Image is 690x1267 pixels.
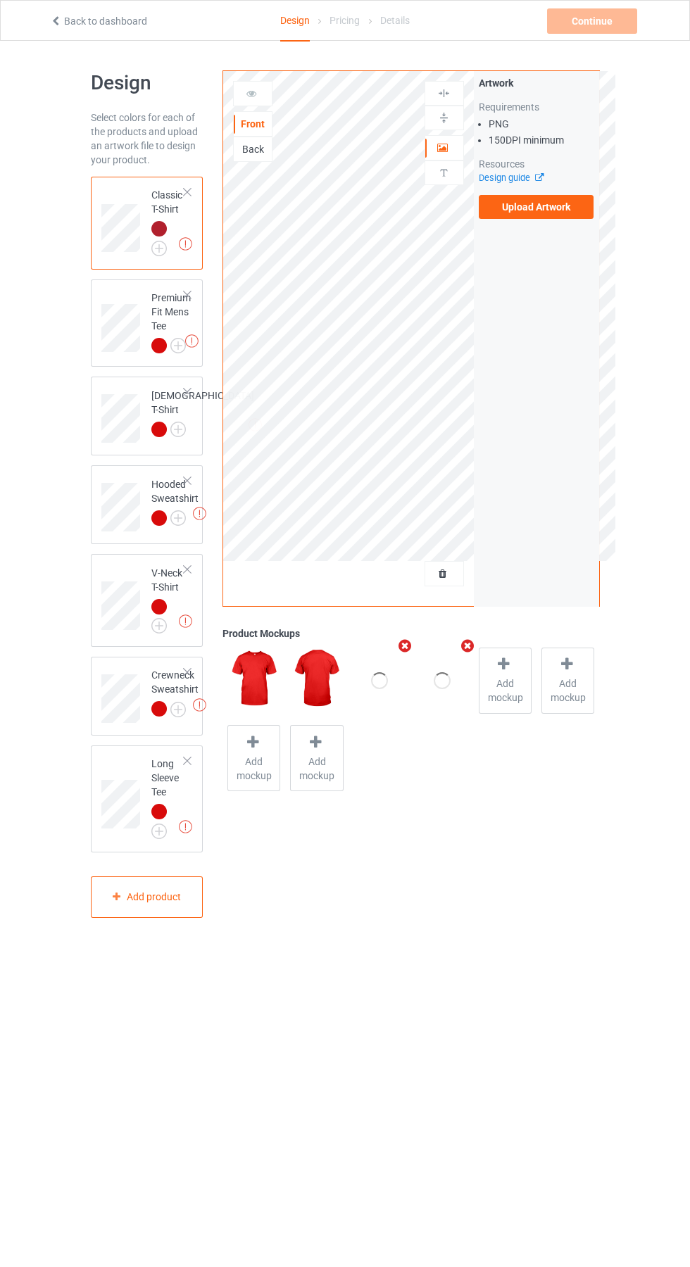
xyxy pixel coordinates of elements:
[479,172,543,183] a: Design guide
[91,657,203,736] div: Crewneck Sweatshirt
[193,698,206,712] img: exclamation icon
[437,166,451,179] img: svg%3E%0A
[290,645,343,712] img: regular.jpg
[91,279,203,367] div: Premium Fit Mens Tee
[151,757,185,834] div: Long Sleeve Tee
[91,377,203,455] div: [DEMOGRAPHIC_DATA] T-Shirt
[151,477,199,525] div: Hooded Sweatshirt
[234,142,272,156] div: Back
[222,626,599,641] div: Product Mockups
[170,338,186,353] img: svg+xml;base64,PD94bWwgdmVyc2lvbj0iMS4wIiBlbmNvZGluZz0iVVRGLTgiPz4KPHN2ZyB3aWR0aD0iMjJweCIgaGVpZ2...
[396,638,414,653] i: Remove mockup
[290,725,343,791] div: Add mockup
[489,117,594,131] li: PNG
[437,87,451,100] img: svg%3E%0A
[91,465,203,544] div: Hooded Sweatshirt
[542,676,594,705] span: Add mockup
[330,1,360,40] div: Pricing
[489,133,594,147] li: 150 DPI minimum
[193,507,206,520] img: exclamation icon
[479,100,594,114] div: Requirements
[179,820,192,833] img: exclamation icon
[179,614,192,628] img: exclamation icon
[50,15,147,27] a: Back to dashboard
[291,755,342,783] span: Add mockup
[459,638,477,653] i: Remove mockup
[541,648,594,714] div: Add mockup
[479,76,594,90] div: Artwork
[91,876,203,918] div: Add product
[91,177,203,270] div: Classic T-Shirt
[91,745,203,852] div: Long Sleeve Tee
[91,554,203,647] div: V-Neck T-Shirt
[170,422,186,437] img: svg+xml;base64,PD94bWwgdmVyc2lvbj0iMS4wIiBlbmNvZGluZz0iVVRGLTgiPz4KPHN2ZyB3aWR0aD0iMjJweCIgaGVpZ2...
[91,70,203,96] h1: Design
[280,1,310,42] div: Design
[228,755,280,783] span: Add mockup
[437,111,451,125] img: svg%3E%0A
[380,1,410,40] div: Details
[151,618,167,633] img: svg+xml;base64,PD94bWwgdmVyc2lvbj0iMS4wIiBlbmNvZGluZz0iVVRGLTgiPz4KPHN2ZyB3aWR0aD0iMjJweCIgaGVpZ2...
[151,566,185,629] div: V-Neck T-Shirt
[479,195,594,219] label: Upload Artwork
[151,668,199,716] div: Crewneck Sweatshirt
[151,291,191,353] div: Premium Fit Mens Tee
[151,188,185,251] div: Classic T-Shirt
[185,334,199,348] img: exclamation icon
[227,645,280,712] img: regular.jpg
[234,117,272,131] div: Front
[151,389,254,436] div: [DEMOGRAPHIC_DATA] T-Shirt
[479,676,531,705] span: Add mockup
[170,510,186,526] img: svg+xml;base64,PD94bWwgdmVyc2lvbj0iMS4wIiBlbmNvZGluZz0iVVRGLTgiPz4KPHN2ZyB3aWR0aD0iMjJweCIgaGVpZ2...
[151,241,167,256] img: svg+xml;base64,PD94bWwgdmVyc2lvbj0iMS4wIiBlbmNvZGluZz0iVVRGLTgiPz4KPHN2ZyB3aWR0aD0iMjJweCIgaGVpZ2...
[479,648,532,714] div: Add mockup
[91,111,203,167] div: Select colors for each of the products and upload an artwork file to design your product.
[227,725,280,791] div: Add mockup
[179,237,192,251] img: exclamation icon
[151,824,167,839] img: svg+xml;base64,PD94bWwgdmVyc2lvbj0iMS4wIiBlbmNvZGluZz0iVVRGLTgiPz4KPHN2ZyB3aWR0aD0iMjJweCIgaGVpZ2...
[170,702,186,717] img: svg+xml;base64,PD94bWwgdmVyc2lvbj0iMS4wIiBlbmNvZGluZz0iVVRGLTgiPz4KPHN2ZyB3aWR0aD0iMjJweCIgaGVpZ2...
[479,157,594,171] div: Resources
